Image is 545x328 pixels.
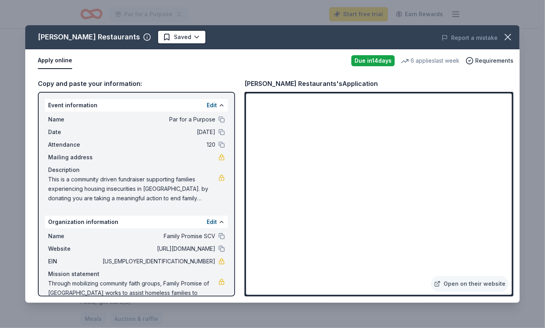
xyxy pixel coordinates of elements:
[466,56,513,65] button: Requirements
[38,78,235,89] div: Copy and paste your information:
[174,32,191,42] span: Saved
[101,244,215,253] span: [URL][DOMAIN_NAME]
[475,56,513,65] span: Requirements
[48,115,101,124] span: Name
[207,101,217,110] button: Edit
[45,216,228,228] div: Organization information
[101,257,215,266] span: [US_EMPLOYER_IDENTIFICATION_NUMBER]
[48,279,218,307] span: Through mobilizing community faith groups, Family Promise of [GEOGRAPHIC_DATA] works to assist ho...
[48,257,101,266] span: EIN
[207,217,217,227] button: Edit
[48,269,225,279] div: Mission statement
[38,52,72,69] button: Apply online
[48,127,101,137] span: Date
[48,231,101,241] span: Name
[431,276,509,292] a: Open on their website
[48,244,101,253] span: Website
[401,56,459,65] div: 6 applies last week
[48,140,101,149] span: Attendance
[157,30,206,44] button: Saved
[101,127,215,137] span: [DATE]
[442,33,498,43] button: Report a mistake
[101,140,215,149] span: 120
[38,31,140,43] div: [PERSON_NAME] Restaurants
[245,78,378,89] div: [PERSON_NAME] Restaurants's Application
[45,99,228,112] div: Event information
[351,55,395,66] div: Due in 14 days
[101,115,215,124] span: Par for a Purpose
[48,165,225,175] div: Description
[48,153,101,162] span: Mailing address
[48,175,218,203] span: This is a community driven fundraiser supporting families experiencing housing insecurities in [G...
[101,231,215,241] span: Family Promise SCV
